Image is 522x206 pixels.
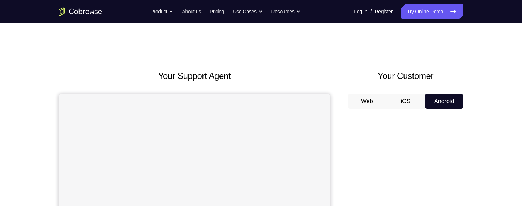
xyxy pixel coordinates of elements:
button: Android [425,94,463,109]
h2: Your Support Agent [59,70,330,83]
a: Try Online Demo [401,4,463,19]
a: Go to the home page [59,7,102,16]
h2: Your Customer [348,70,463,83]
button: iOS [386,94,425,109]
a: Pricing [210,4,224,19]
a: Register [375,4,393,19]
button: Resources [271,4,301,19]
button: Product [151,4,174,19]
a: About us [182,4,201,19]
span: / [370,7,372,16]
button: Use Cases [233,4,262,19]
a: Log In [354,4,367,19]
button: Web [348,94,386,109]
